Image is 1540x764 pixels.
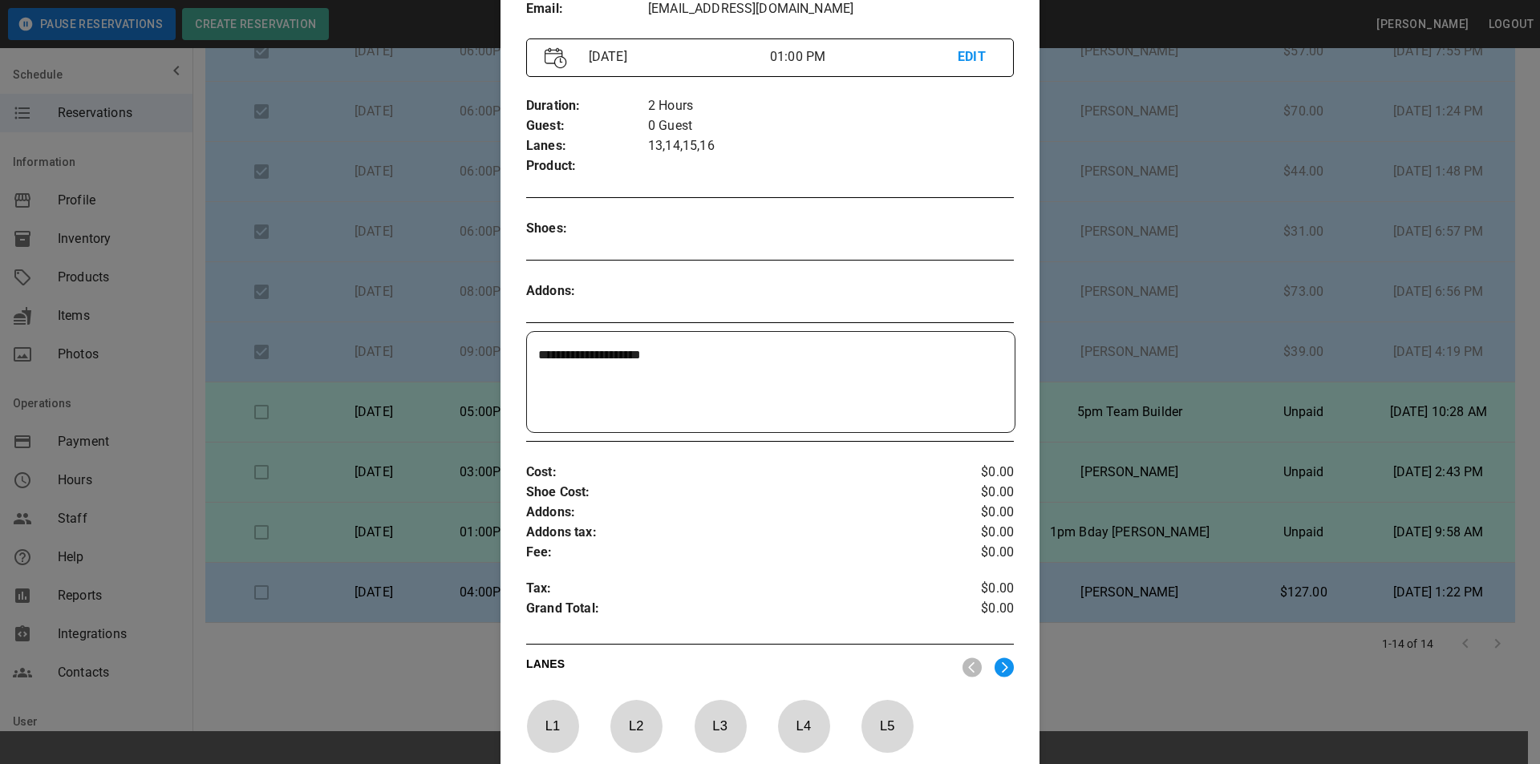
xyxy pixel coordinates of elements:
[526,483,933,503] p: Shoe Cost :
[933,523,1014,543] p: $0.00
[962,657,982,677] img: nav_left.svg
[526,579,933,599] p: Tax :
[526,96,648,116] p: Duration :
[526,116,648,136] p: Guest :
[526,656,950,678] p: LANES
[777,707,830,745] p: L 4
[861,707,914,745] p: L 5
[526,463,933,483] p: Cost :
[933,579,1014,599] p: $0.00
[545,47,567,69] img: Vector
[526,156,648,176] p: Product :
[995,657,1014,677] img: right.svg
[933,463,1014,483] p: $0.00
[933,599,1014,623] p: $0.00
[526,136,648,156] p: Lanes :
[694,707,747,745] p: L 3
[648,116,1014,136] p: 0 Guest
[526,281,648,301] p: Addons :
[933,483,1014,503] p: $0.00
[526,543,933,563] p: Fee :
[933,543,1014,563] p: $0.00
[582,47,770,67] p: [DATE]
[526,219,648,239] p: Shoes :
[958,47,995,67] p: EDIT
[526,599,933,623] p: Grand Total :
[526,503,933,523] p: Addons :
[610,707,663,745] p: L 2
[648,96,1014,116] p: 2 Hours
[648,136,1014,156] p: 13,14,15,16
[526,523,933,543] p: Addons tax :
[526,707,579,745] p: L 1
[770,47,958,67] p: 01:00 PM
[933,503,1014,523] p: $0.00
